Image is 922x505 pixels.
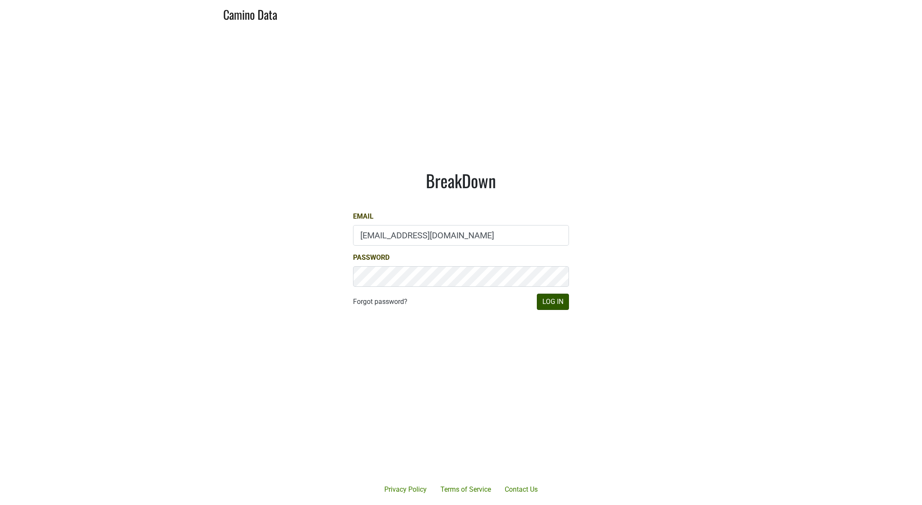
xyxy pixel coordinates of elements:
[377,481,434,498] a: Privacy Policy
[537,294,569,310] button: Log In
[353,170,569,191] h1: BreakDown
[498,481,545,498] a: Contact Us
[353,297,407,307] a: Forgot password?
[353,252,389,263] label: Password
[434,481,498,498] a: Terms of Service
[353,211,374,222] label: Email
[223,3,277,24] a: Camino Data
